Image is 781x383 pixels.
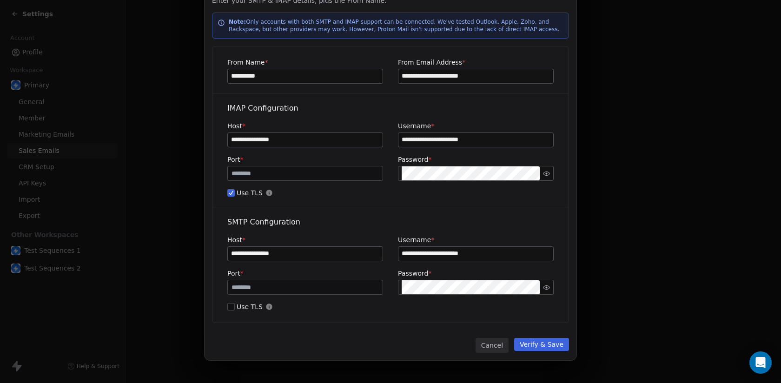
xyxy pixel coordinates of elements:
[227,269,383,278] label: Port
[227,302,235,311] button: Use TLS
[398,58,554,67] label: From Email Address
[227,58,383,67] label: From Name
[398,269,554,278] label: Password
[227,235,383,244] label: Host
[227,302,554,311] span: Use TLS
[476,338,509,353] button: Cancel
[227,121,383,131] label: Host
[227,155,383,164] label: Port
[227,103,554,114] div: IMAP Configuration
[227,188,235,198] button: Use TLS
[398,155,554,164] label: Password
[229,19,246,25] strong: Note:
[514,338,569,351] button: Verify & Save
[398,235,554,244] label: Username
[227,217,554,228] div: SMTP Configuration
[229,18,563,33] p: Only accounts with both SMTP and IMAP support can be connected. We've tested Outlook, Apple, Zoho...
[227,188,554,198] span: Use TLS
[398,121,554,131] label: Username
